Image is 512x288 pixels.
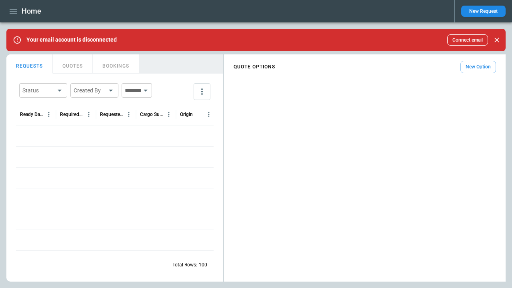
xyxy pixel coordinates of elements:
div: Created By [74,86,106,94]
button: Close [491,34,502,46]
div: Required Date & Time (UTC+03:00) [60,112,84,117]
div: Origin [180,112,193,117]
div: Status [22,86,54,94]
button: Connect email [447,34,488,46]
button: Ready Date & Time (UTC+03:00) column menu [44,109,54,120]
div: Cargo Summary [140,112,164,117]
h4: QUOTE OPTIONS [234,65,275,69]
div: Ready Date & Time (UTC+03:00) [20,112,44,117]
button: REQUESTS [6,54,53,74]
button: New Option [460,61,496,73]
button: more [194,83,210,100]
div: Requested Route [100,112,124,117]
button: BOOKINGS [93,54,139,74]
h1: Home [22,6,41,16]
p: 100 [199,262,207,268]
div: scrollable content [224,58,506,76]
p: Your email account is disconnected [26,36,117,43]
button: New Request [461,6,506,17]
button: Requested Route column menu [124,109,134,120]
button: QUOTES [53,54,93,74]
button: Cargo Summary column menu [164,109,174,120]
button: Origin column menu [204,109,214,120]
button: Required Date & Time (UTC+03:00) column menu [84,109,94,120]
div: dismiss [491,31,502,49]
p: Total Rows: [172,262,197,268]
